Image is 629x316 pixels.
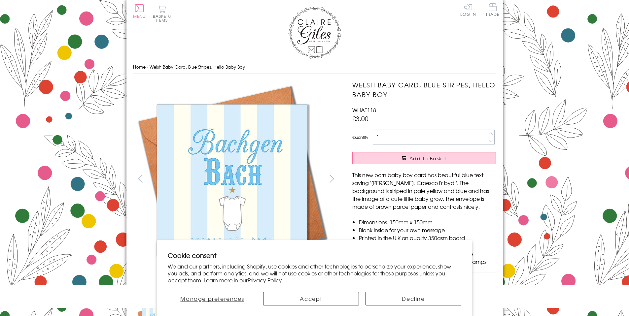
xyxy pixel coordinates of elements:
[168,292,257,305] button: Manage preferences
[147,64,148,70] span: ›
[359,218,496,226] li: Dimensions: 150mm x 150mm
[133,171,148,186] button: prev
[352,152,496,164] button: Add to Basket
[352,106,376,114] span: WHAT118
[352,134,368,140] label: Quantity
[133,13,146,19] span: Menu
[263,292,359,305] button: Accept
[486,3,500,16] span: Trade
[288,7,341,59] img: Claire Giles Greetings Cards
[352,171,496,210] p: This new born baby boy card has beautiful blue text saying '[PERSON_NAME]. Croesco i'r byd!'. The...
[150,64,245,70] span: Welsh Baby Card, Blue Stripes, Hello Baby Boy
[366,292,461,305] button: Decline
[133,60,496,74] nav: breadcrumbs
[168,251,461,260] h2: Cookie consent
[156,13,171,23] span: 0 items
[352,114,368,123] span: £3.00
[486,3,500,17] a: Trade
[180,295,244,302] span: Manage preferences
[168,263,461,283] p: We and our partners, including Shopify, use cookies and other technologies to personalize your ex...
[359,226,496,234] li: Blank inside for your own message
[133,80,331,278] img: Welsh Baby Card, Blue Stripes, Hello Baby Boy
[133,4,146,18] button: Menu
[324,171,339,186] button: next
[409,155,447,162] span: Add to Basket
[359,234,496,242] li: Printed in the U.K on quality 350gsm board
[460,3,476,16] a: Log In
[133,64,146,70] a: Home
[153,5,171,22] button: Basket0 items
[248,276,282,284] a: Privacy Policy
[352,80,496,99] h1: Welsh Baby Card, Blue Stripes, Hello Baby Boy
